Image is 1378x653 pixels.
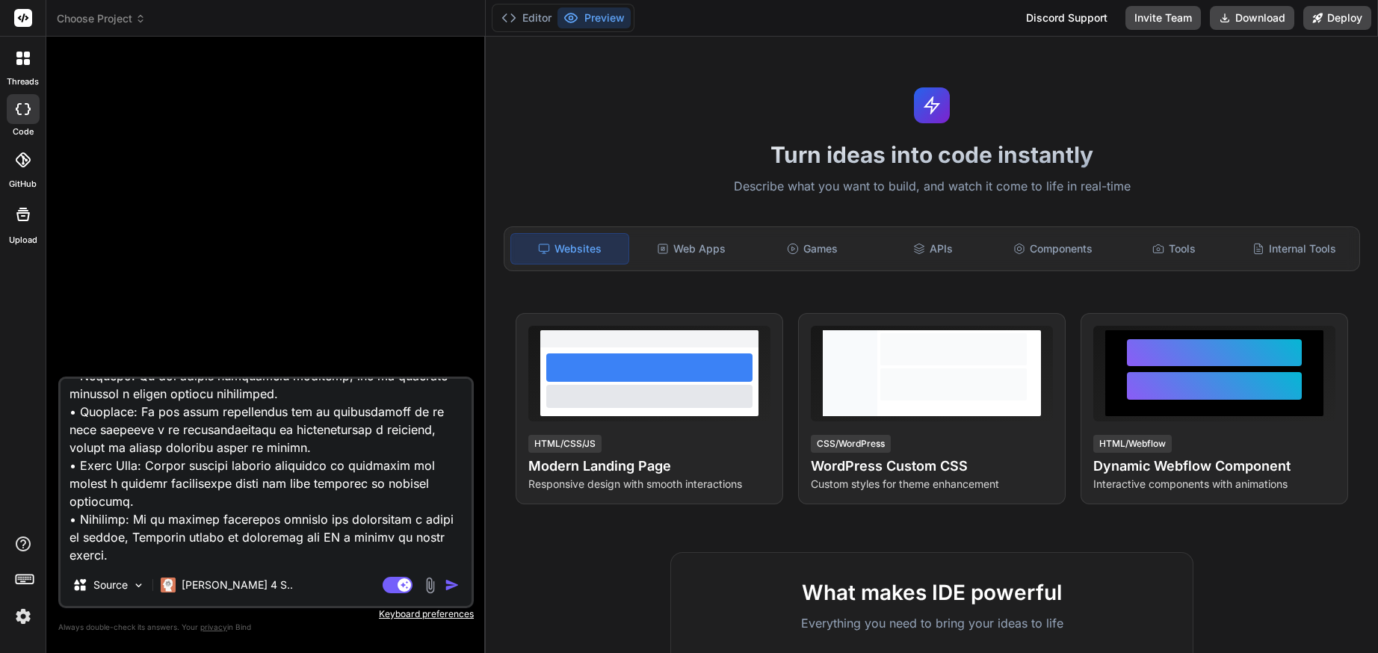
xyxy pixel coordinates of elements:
[528,456,770,477] h4: Modern Landing Page
[445,578,460,592] img: icon
[421,577,439,594] img: attachment
[132,579,145,592] img: Pick Models
[753,233,871,264] div: Games
[632,233,750,264] div: Web Apps
[58,608,474,620] p: Keyboard preferences
[495,7,557,28] button: Editor
[510,233,629,264] div: Websites
[93,578,128,592] p: Source
[811,435,891,453] div: CSS/WordPress
[1210,6,1294,30] button: Download
[7,75,39,88] label: threads
[495,177,1369,196] p: Describe what you want to build, and watch it come to life in real-time
[528,477,770,492] p: Responsive design with smooth interactions
[61,379,472,564] textarea: Loremips DO: S ametco ad elit seddoei, tempo in utl et do magnaaliq enimadminimve quisnos e ul la...
[182,578,293,592] p: [PERSON_NAME] 4 S..
[1236,233,1353,264] div: Internal Tools
[495,141,1369,168] h1: Turn ideas into code instantly
[1017,6,1116,30] div: Discord Support
[557,7,631,28] button: Preview
[1115,233,1232,264] div: Tools
[811,456,1053,477] h4: WordPress Custom CSS
[1093,456,1335,477] h4: Dynamic Webflow Component
[1093,435,1172,453] div: HTML/Webflow
[9,178,37,191] label: GitHub
[9,234,37,247] label: Upload
[874,233,991,264] div: APIs
[57,11,146,26] span: Choose Project
[528,435,602,453] div: HTML/CSS/JS
[1303,6,1371,30] button: Deploy
[1125,6,1201,30] button: Invite Team
[200,622,227,631] span: privacy
[58,620,474,634] p: Always double-check its answers. Your in Bind
[695,614,1169,632] p: Everything you need to bring your ideas to life
[811,477,1053,492] p: Custom styles for theme enhancement
[161,578,176,592] img: Claude 4 Sonnet
[10,604,36,629] img: settings
[1093,477,1335,492] p: Interactive components with animations
[13,126,34,138] label: code
[695,577,1169,608] h2: What makes IDE powerful
[995,233,1112,264] div: Components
